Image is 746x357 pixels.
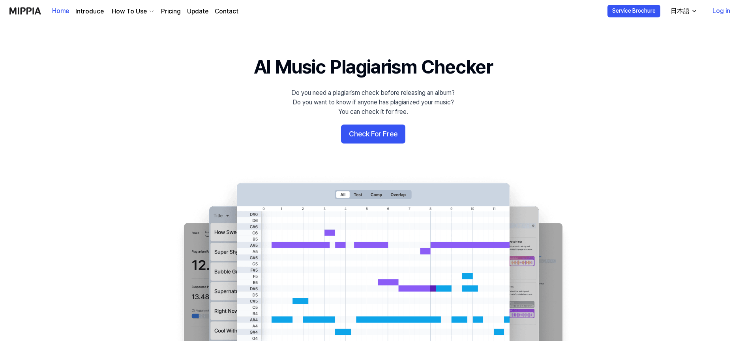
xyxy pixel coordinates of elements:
button: Check For Free [341,125,405,144]
div: Do you need a plagiarism check before releasing an album? Do you want to know if anyone has plagi... [291,88,455,117]
button: How To Use [110,7,155,16]
div: How To Use [110,7,148,16]
a: Contact [215,7,238,16]
a: Home [52,0,69,22]
button: 日本語 [664,3,702,19]
img: main Image [168,175,578,341]
a: Pricing [161,7,181,16]
a: Introduce [75,7,104,16]
div: 日本語 [669,6,691,16]
h1: AI Music Plagiarism Checker [254,54,493,80]
button: Service Brochure [607,5,660,17]
a: Update [187,7,208,16]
